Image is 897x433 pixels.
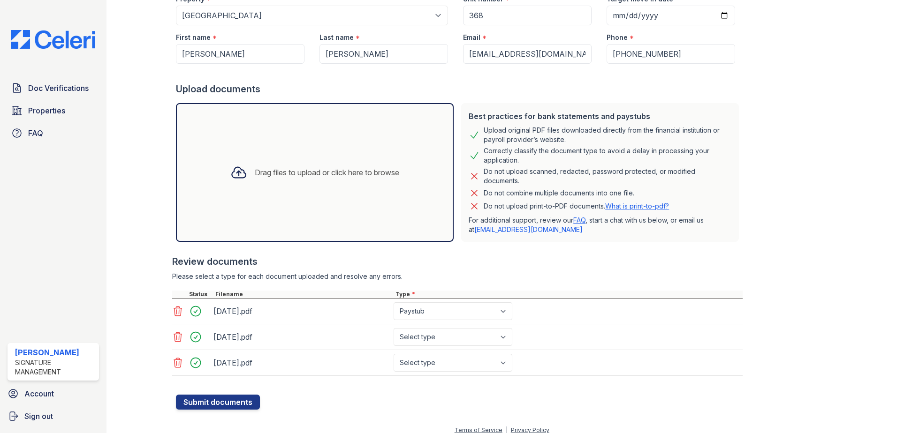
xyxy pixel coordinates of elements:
[255,167,399,178] div: Drag files to upload or click here to browse
[4,407,103,426] a: Sign out
[213,355,390,370] div: [DATE].pdf
[187,291,213,298] div: Status
[573,216,585,224] a: FAQ
[24,388,54,399] span: Account
[8,124,99,142] a: FAQ
[8,79,99,97] a: Doc Verifications
[4,384,103,403] a: Account
[607,33,628,42] label: Phone
[15,358,95,377] div: Signature Management
[4,30,103,49] img: CE_Logo_Blue-a8612792a0a2168367f1c8372b55b34899dd931a85d93a1a3d3e32e68fde9ad4.png
[394,291,743,298] div: Type
[319,33,354,42] label: Last name
[484,146,731,165] div: Correctly classify the document type to avoid a delay in processing your application.
[484,167,731,186] div: Do not upload scanned, redacted, password protected, or modified documents.
[213,291,394,298] div: Filename
[469,111,731,122] div: Best practices for bank statements and paystubs
[213,329,390,344] div: [DATE].pdf
[176,395,260,410] button: Submit documents
[484,126,731,144] div: Upload original PDF files downloaded directly from the financial institution or payroll provider’...
[28,82,89,94] span: Doc Verifications
[15,347,95,358] div: [PERSON_NAME]
[463,33,480,42] label: Email
[172,255,743,268] div: Review documents
[24,411,53,422] span: Sign out
[605,202,669,210] a: What is print-to-pdf?
[28,127,43,139] span: FAQ
[469,216,731,234] p: For additional support, review our , start a chat with us below, or email us at
[176,82,743,96] div: Upload documents
[8,101,99,120] a: Properties
[28,105,65,116] span: Properties
[213,304,390,319] div: [DATE].pdf
[474,225,583,233] a: [EMAIL_ADDRESS][DOMAIN_NAME]
[176,33,211,42] label: First name
[172,272,743,281] div: Please select a type for each document uploaded and resolve any errors.
[484,187,634,199] div: Do not combine multiple documents into one file.
[484,202,669,211] p: Do not upload print-to-PDF documents.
